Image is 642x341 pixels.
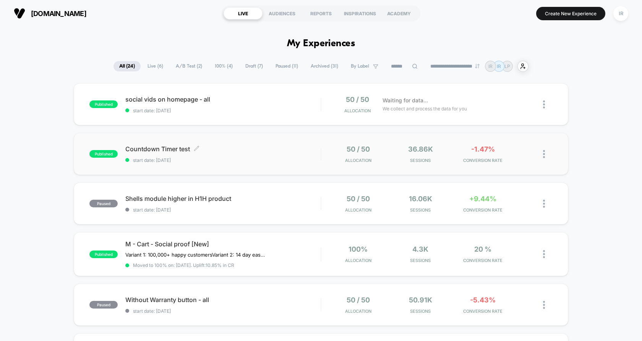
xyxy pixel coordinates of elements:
span: 4.3k [412,245,428,253]
span: 36.86k [408,145,433,153]
span: 50 / 50 [347,195,370,203]
span: [DOMAIN_NAME] [31,10,86,18]
img: close [543,250,545,258]
span: Without Warranty button - all [125,296,321,304]
span: 100% [349,245,368,253]
span: Variant 1: 100,000+ happy customersVariant 2: 14 day easy returns (paused) [125,252,267,258]
span: All ( 24 ) [113,61,141,71]
span: start date: [DATE] [125,157,321,163]
span: +9.44% [469,195,496,203]
span: start date: [DATE] [125,108,321,113]
span: social vids on homepage - all [125,95,321,103]
span: 50 / 50 [347,296,370,304]
span: M - Cart - Social proof [New] [125,240,321,248]
img: close [543,301,545,309]
p: IR [497,63,501,69]
div: AUDIENCES [263,7,302,19]
span: CONVERSION RATE [454,309,512,314]
img: close [543,150,545,158]
button: Create New Experience [536,7,605,20]
button: IR [611,6,631,21]
p: LP [504,63,510,69]
span: 16.06k [409,195,432,203]
span: paused [89,200,118,207]
span: -5.43% [470,296,496,304]
span: Allocation [345,258,371,263]
span: CONVERSION RATE [454,258,512,263]
img: end [475,64,480,68]
span: Sessions [391,258,450,263]
span: A/B Test ( 2 ) [170,61,208,71]
div: INSPIRATIONS [340,7,379,19]
span: Live ( 6 ) [142,61,169,71]
span: published [89,100,118,108]
button: [DOMAIN_NAME] [11,7,89,19]
p: IR [488,63,493,69]
span: Sessions [391,309,450,314]
span: We collect and process the data for you [383,105,467,112]
img: close [543,200,545,208]
span: Shells module higher in H1H product [125,195,321,202]
span: 50.91k [409,296,432,304]
span: Waiting for data... [383,96,428,105]
span: CONVERSION RATE [454,158,512,163]
span: Draft ( 7 ) [240,61,269,71]
div: IR [613,6,628,21]
span: CONVERSION RATE [454,207,512,213]
span: Allocation [345,207,371,213]
h1: My Experiences [287,38,355,49]
span: Sessions [391,207,450,213]
span: By Label [351,63,369,69]
span: Countdown Timer test [125,145,321,153]
span: 50 / 50 [346,95,369,103]
span: 50 / 50 [347,145,370,153]
span: published [89,150,118,158]
span: start date: [DATE] [125,308,321,314]
div: LIVE [224,7,263,19]
span: Moved to 100% on: [DATE] . Uplift: 10.85% in CR [133,262,234,268]
img: close [543,100,545,108]
div: ACADEMY [379,7,418,19]
span: paused [89,301,118,309]
div: REPORTS [302,7,340,19]
span: 100% ( 4 ) [209,61,238,71]
img: Visually logo [14,8,25,19]
span: published [89,250,118,258]
span: start date: [DATE] [125,207,321,213]
span: Archived ( 31 ) [305,61,344,71]
span: Allocation [345,309,371,314]
span: -1.47% [471,145,495,153]
span: Allocation [344,108,371,113]
span: Allocation [345,158,371,163]
span: 20 % [474,245,491,253]
span: Sessions [391,158,450,163]
span: Paused ( 11 ) [270,61,304,71]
